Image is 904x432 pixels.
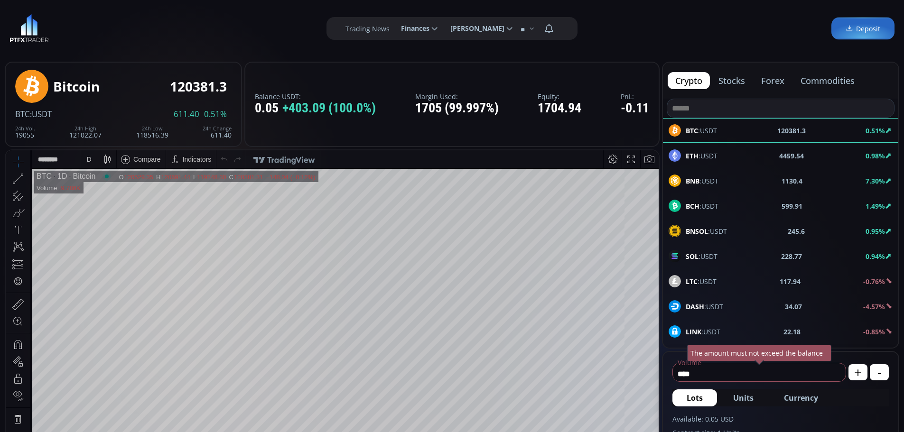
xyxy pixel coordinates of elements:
b: 4459.54 [779,151,804,161]
span: :USDT [686,327,720,337]
div: 24h Vol. [15,126,35,131]
button: 14:31:33 (UTC) [541,411,594,429]
div: 119248.30 [191,23,220,30]
label: Margin Used: [415,93,499,100]
div: Volume [31,34,51,41]
div: 24h Low [136,126,168,131]
img: LOGO [9,14,49,43]
b: 0.95% [866,227,885,236]
div: 1704.94 [538,101,581,116]
button: forex [754,72,792,89]
div: Go to [127,411,142,429]
b: -4.57% [863,302,885,311]
b: 245.6 [788,226,805,236]
label: PnL: [621,93,649,100]
div:  [9,127,16,136]
div: L [187,23,191,30]
span: Deposit [846,24,880,34]
div: auto [635,416,648,423]
span: :USDT [686,251,718,261]
span: :USDT [686,151,718,161]
div: 3m [62,416,71,423]
b: BNB [686,176,699,185]
span: :USDT [686,302,723,312]
span: [PERSON_NAME] [444,19,504,38]
b: 22.18 [783,327,801,337]
div: 611.40 [203,126,232,138]
div: 24h Change [203,126,232,131]
div: Hide Drawings Toolbar [22,388,26,401]
b: LINK [686,327,701,336]
span: :USDT [686,176,718,186]
b: 0.94% [866,252,885,261]
span: 611.40 [174,110,199,119]
div: O [113,23,118,30]
div: −148.04 (−0.12%) [260,23,309,30]
div: 120381.3 [170,79,227,94]
button: Units [719,389,768,406]
label: Equity: [538,93,581,100]
b: 34.07 [785,302,802,312]
b: 1130.4 [782,176,802,186]
div: BTC [31,22,46,30]
span: 0.51% [204,110,227,119]
a: Deposit [831,18,895,40]
div: Compare [128,5,155,13]
div: 5y [34,416,41,423]
div: 120529.35 [119,23,148,30]
b: 1.49% [866,202,885,211]
span: BTC [15,109,30,119]
span: Units [733,392,754,404]
label: Balance USDT: [255,93,376,100]
div: log [619,416,628,423]
div: 0.05 [255,101,376,116]
label: Trading News [345,24,390,34]
div: The amount must not exceed the balance [687,345,831,361]
button: commodities [793,72,862,89]
div: H [150,23,155,30]
div: Bitcoin [61,22,90,30]
div: 1d [107,416,115,423]
div: Indicators [177,5,206,13]
div: Bitcoin [53,79,100,94]
div: 120381.31 [228,23,257,30]
span: :USDT [686,201,718,211]
div: Market open [97,22,105,30]
span: Currency [784,392,818,404]
span: +403.09 (100.0%) [282,101,376,116]
div: 9.786K [55,34,75,41]
div: 1705 (99.997%) [415,101,499,116]
button: stocks [711,72,753,89]
div: Toggle Percentage [603,411,616,429]
div: 120691.44 [155,23,184,30]
b: -0.85% [863,327,885,336]
b: BNSOL [686,227,708,236]
span: :USDT [30,109,52,119]
div: D [81,5,85,13]
div: -0.11 [621,101,649,116]
label: Available: 0.05 USD [672,414,889,424]
button: Lots [672,389,717,406]
div: 118516.39 [136,126,168,138]
b: ETH [686,151,699,160]
div: 1y [48,416,55,423]
button: + [848,364,867,380]
button: Currency [770,389,832,406]
b: -0.76% [863,277,885,286]
div: 24h High [69,126,102,131]
button: crypto [668,72,710,89]
b: SOL [686,252,699,261]
b: LTC [686,277,698,286]
span: 14:31:33 (UTC) [545,416,590,423]
div: C [224,23,228,30]
span: :USDT [686,226,727,236]
b: BCH [686,202,699,211]
button: - [870,364,889,380]
div: Toggle Log Scale [616,411,632,429]
b: 228.77 [781,251,802,261]
div: Toggle Auto Scale [632,411,651,429]
b: DASH [686,302,704,311]
b: 7.30% [866,176,885,185]
div: 5d [93,416,101,423]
